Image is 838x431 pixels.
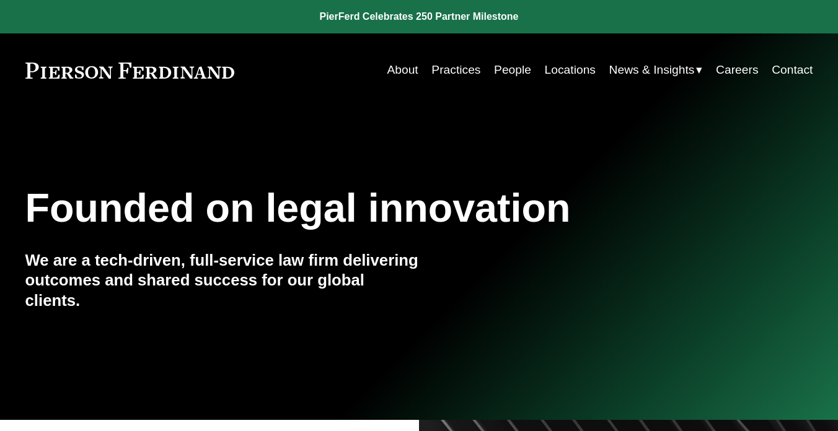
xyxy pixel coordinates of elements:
[609,58,703,82] a: folder dropdown
[431,58,480,82] a: Practices
[25,250,419,311] h4: We are a tech-driven, full-service law firm delivering outcomes and shared success for our global...
[609,59,695,81] span: News & Insights
[494,58,531,82] a: People
[716,58,758,82] a: Careers
[772,58,813,82] a: Contact
[25,185,682,231] h1: Founded on legal innovation
[545,58,596,82] a: Locations
[387,58,418,82] a: About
